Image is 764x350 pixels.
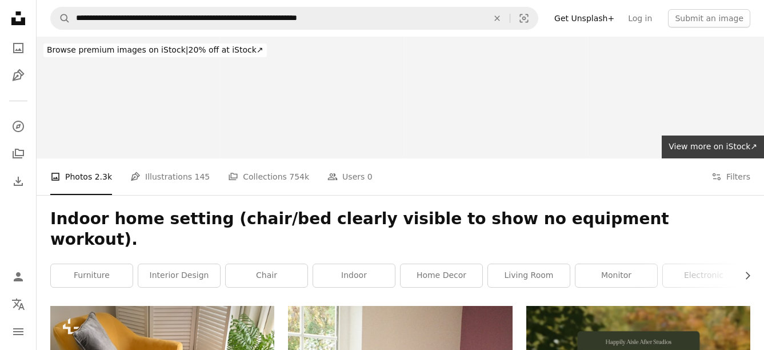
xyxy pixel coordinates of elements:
a: Get Unsplash+ [547,9,621,27]
a: living room [488,264,570,287]
span: 145 [195,170,210,183]
a: Illustrations [7,64,30,87]
span: Browse premium images on iStock | [47,45,188,54]
a: Log in [621,9,659,27]
a: Log in / Sign up [7,265,30,288]
a: Photos [7,37,30,59]
a: Explore [7,115,30,138]
a: Collections [7,142,30,165]
a: Illustrations 145 [130,158,210,195]
button: Clear [485,7,510,29]
span: View more on iStock ↗ [669,142,757,151]
button: Search Unsplash [51,7,70,29]
a: View more on iStock↗ [662,136,764,158]
button: scroll list to the right [737,264,750,287]
button: Filters [711,158,750,195]
a: chair [226,264,307,287]
a: home decor [401,264,482,287]
span: 754k [289,170,309,183]
button: Language [7,293,30,316]
a: indoor [313,264,395,287]
div: 20% off at iStock ↗ [43,43,267,57]
a: Collections 754k [228,158,309,195]
form: Find visuals sitewide [50,7,538,30]
a: furniture [51,264,133,287]
a: Browse premium images on iStock|20% off at iStock↗ [37,37,274,64]
a: Download History [7,170,30,193]
a: electronic [663,264,745,287]
button: Menu [7,320,30,343]
button: Visual search [510,7,538,29]
a: Users 0 [327,158,373,195]
a: interior design [138,264,220,287]
h1: Indoor home setting (chair/bed clearly visible to show no equipment workout). [50,209,750,250]
span: 0 [367,170,373,183]
button: Submit an image [668,9,750,27]
a: monitor [575,264,657,287]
